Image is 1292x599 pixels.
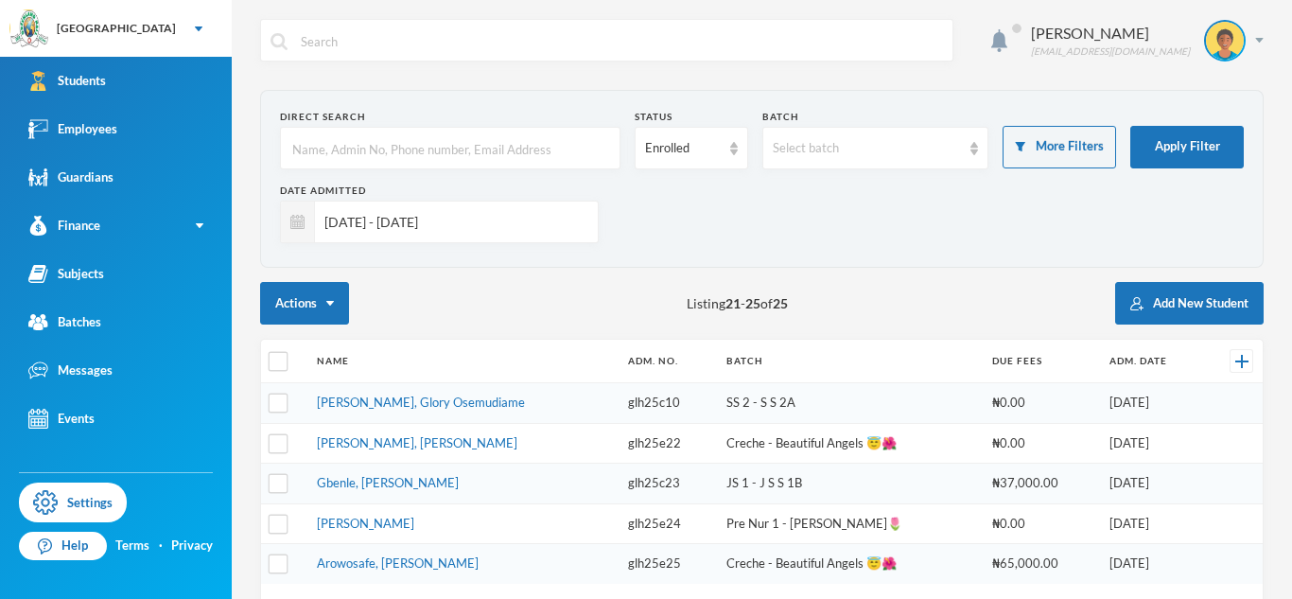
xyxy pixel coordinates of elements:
[762,110,989,124] div: Batch
[28,264,104,284] div: Subjects
[317,435,517,450] a: [PERSON_NAME], [PERSON_NAME]
[1100,503,1205,544] td: [DATE]
[1031,22,1190,44] div: [PERSON_NAME]
[28,312,101,332] div: Batches
[745,295,760,311] b: 25
[1100,423,1205,464] td: [DATE]
[290,128,610,170] input: Name, Admin No, Phone number, Email Address
[280,110,620,124] div: Direct Search
[983,464,1099,504] td: ₦37,000.00
[1100,340,1205,383] th: Adm. Date
[717,340,984,383] th: Batch
[773,139,962,158] div: Select batch
[717,544,984,584] td: Creche - Beautiful Angels 😇🌺
[1031,44,1190,59] div: [EMAIL_ADDRESS][DOMAIN_NAME]
[619,464,717,504] td: glh25c23
[28,119,117,139] div: Employees
[687,293,788,313] span: Listing - of
[171,537,213,555] a: Privacy
[317,475,459,490] a: Gbenle, [PERSON_NAME]
[28,167,113,187] div: Guardians
[619,423,717,464] td: glh25e22
[619,544,717,584] td: glh25e25
[307,340,618,383] th: Name
[717,503,984,544] td: Pre Nur 1 - [PERSON_NAME]🌷
[1100,383,1205,424] td: [DATE]
[317,395,525,410] a: [PERSON_NAME], Glory Osemudiame
[19,483,127,522] a: Settings
[1235,355,1248,368] img: +
[1100,464,1205,504] td: [DATE]
[1206,22,1244,60] img: STUDENT
[315,201,588,243] input: e.g. 21/07/2025 - 21/08/2025
[280,184,599,198] div: Date Admitted
[983,383,1099,424] td: ₦0.00
[725,295,741,311] b: 21
[619,503,717,544] td: glh25e24
[635,110,748,124] div: Status
[28,361,113,380] div: Messages
[983,340,1099,383] th: Due Fees
[271,33,288,50] img: search
[317,516,414,531] a: [PERSON_NAME]
[1130,126,1244,168] button: Apply Filter
[1115,282,1264,325] button: Add New Student
[317,555,479,571] a: Arowosafe, [PERSON_NAME]
[260,282,349,325] button: Actions
[717,464,984,504] td: JS 1 - J S S 1B
[1003,126,1116,168] button: More Filters
[983,544,1099,584] td: ₦65,000.00
[983,503,1099,544] td: ₦0.00
[299,20,943,62] input: Search
[10,10,48,48] img: logo
[115,537,149,555] a: Terms
[619,340,717,383] th: Adm. No.
[1100,544,1205,584] td: [DATE]
[28,409,95,429] div: Events
[159,537,163,555] div: ·
[57,20,176,37] div: [GEOGRAPHIC_DATA]
[19,532,107,560] a: Help
[28,71,106,91] div: Students
[717,423,984,464] td: Creche - Beautiful Angels 😇🌺
[717,383,984,424] td: SS 2 - S S 2A
[619,383,717,424] td: glh25c10
[645,139,721,158] div: Enrolled
[773,295,788,311] b: 25
[28,216,100,236] div: Finance
[983,423,1099,464] td: ₦0.00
